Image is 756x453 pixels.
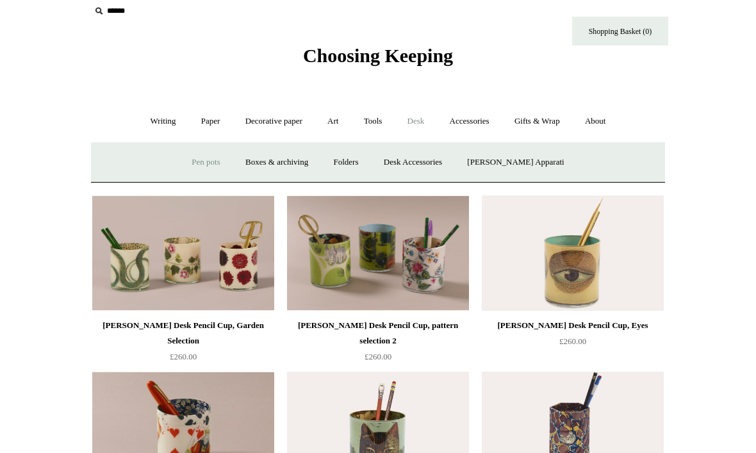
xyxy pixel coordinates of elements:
[559,336,586,346] span: £260.00
[92,195,274,311] a: John Derian Desk Pencil Cup, Garden Selection John Derian Desk Pencil Cup, Garden Selection
[438,104,501,138] a: Accessories
[190,104,232,138] a: Paper
[287,195,469,311] img: John Derian Desk Pencil Cup, pattern selection 2
[95,318,271,349] div: [PERSON_NAME] Desk Pencil Cup, Garden Selection
[322,145,370,179] a: Folders
[482,318,664,370] a: [PERSON_NAME] Desk Pencil Cup, Eyes £260.00
[92,318,274,370] a: [PERSON_NAME] Desk Pencil Cup, Garden Selection £260.00
[303,55,453,64] a: Choosing Keeping
[234,145,320,179] a: Boxes & archiving
[482,195,664,311] img: John Derian Desk Pencil Cup, Eyes
[456,145,575,179] a: [PERSON_NAME] Apparati
[352,104,394,138] a: Tools
[396,104,436,138] a: Desk
[287,195,469,311] a: John Derian Desk Pencil Cup, pattern selection 2 John Derian Desk Pencil Cup, pattern selection 2
[572,17,668,45] a: Shopping Basket (0)
[485,318,661,333] div: [PERSON_NAME] Desk Pencil Cup, Eyes
[372,145,454,179] a: Desk Accessories
[482,195,664,311] a: John Derian Desk Pencil Cup, Eyes John Derian Desk Pencil Cup, Eyes
[290,318,466,349] div: [PERSON_NAME] Desk Pencil Cup, pattern selection 2
[303,45,453,66] span: Choosing Keeping
[316,104,350,138] a: Art
[365,352,391,361] span: £260.00
[180,145,231,179] a: Pen pots
[503,104,571,138] a: Gifts & Wrap
[234,104,314,138] a: Decorative paper
[573,104,618,138] a: About
[170,352,197,361] span: £260.00
[139,104,188,138] a: Writing
[92,195,274,311] img: John Derian Desk Pencil Cup, Garden Selection
[287,318,469,370] a: [PERSON_NAME] Desk Pencil Cup, pattern selection 2 £260.00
